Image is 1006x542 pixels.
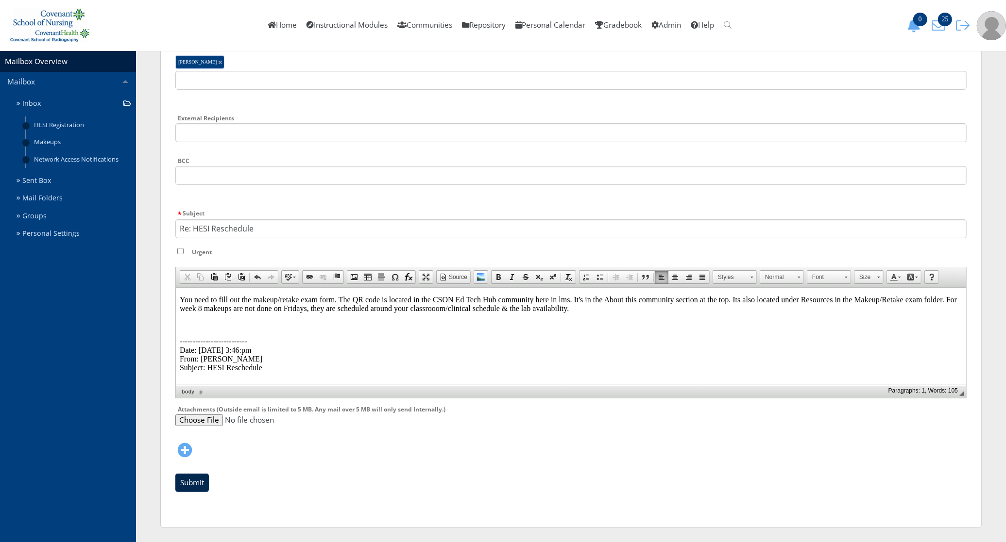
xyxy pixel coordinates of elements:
a: Maximize [419,271,433,283]
a: 25 [928,20,953,30]
a: Paste from Word [235,271,248,283]
span: Size [854,271,874,283]
a: Bold [492,271,505,283]
span: Styles [713,271,747,283]
a: Sent Box [13,172,136,190]
a: Block Quote [639,271,652,283]
a: p element [197,387,205,396]
a: Align Right [682,271,696,283]
button: 25 [928,18,953,33]
label: Subject [175,209,207,219]
i: Add new attachment [177,443,192,458]
span: Resize [959,391,964,396]
a: Personal Settings [13,225,136,243]
li: [PERSON_NAME] [175,55,224,69]
a: Size [854,270,884,284]
a: Anchor [330,271,343,283]
a: Insert Horizontal Line [375,271,388,283]
span: Normal [760,271,794,283]
button: 0 [904,18,928,33]
a: Copy [194,271,207,283]
a: HESI Registration [26,116,136,133]
span: 25 [938,13,952,26]
label: Attachments (Outside email is limited to 5 MB. Any mail over 5 MB will only send Internally.) [175,405,448,414]
a: Mail Folders [13,189,136,207]
span: Source [447,273,467,281]
a: About CKEditor [925,271,938,283]
a: Source [437,271,470,283]
a: Insert Equation [402,271,415,283]
a: Cut [180,271,194,283]
a: Font [807,270,851,284]
a: 0 [904,20,928,30]
a: Justify [696,271,709,283]
input: Submit [175,474,209,492]
a: Center [668,271,682,283]
a: body element [180,387,196,396]
a: Add Image From Repository [474,271,488,283]
span: Paragraphs: 1, Words: 105 [888,387,958,394]
img: user-profile-default-picture.png [977,11,1006,40]
label: BCC [175,157,192,165]
a: Spell Check As You Type [282,271,299,283]
a: Paste [207,271,221,283]
div: Statistics [888,387,958,394]
a: Paste as plain text [221,271,235,283]
a: Link [303,271,316,283]
a: Table [361,271,375,283]
a: Inbox [13,95,136,113]
a: Align Left [655,271,668,283]
a: Styles [713,270,757,284]
a: Insert/Remove Bulleted List [593,271,607,283]
a: Insert Special Character [388,271,402,283]
label: External Recipients [175,114,237,123]
a: Decrease Indent [609,271,623,283]
a: Unlink [316,271,330,283]
a: Text Color [887,271,904,283]
label: Urgent [189,248,214,257]
a: Superscript [546,271,560,283]
span: 0 [913,13,927,26]
a: Subscript [532,271,546,283]
a: Italic [505,271,519,283]
a: Undo [251,271,264,283]
a: Mailbox Overview [5,56,68,66]
a: Makeups [26,133,136,150]
a: Network Access Notifications [26,150,136,167]
a: Redo [264,271,278,283]
a: Normal [760,270,804,284]
a: Groups [13,207,136,225]
a: Strikethrough [519,271,532,283]
a: Insert/Remove Numbered List [580,271,593,283]
a: Increase Indent [623,271,636,283]
a: Background Color [904,271,921,283]
a: Remove Format [562,271,576,283]
a: Add Image From Link [347,271,361,283]
p: -------------------------- Date: [DATE] 3:46:pm From: [PERSON_NAME] Subject: HESI Reschedule [4,49,786,84]
p: You need to fill out the makeup/retake exam form. The QR code is located in the CSON Ed Tech Hub ... [4,8,786,25]
span: Font [807,271,841,283]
